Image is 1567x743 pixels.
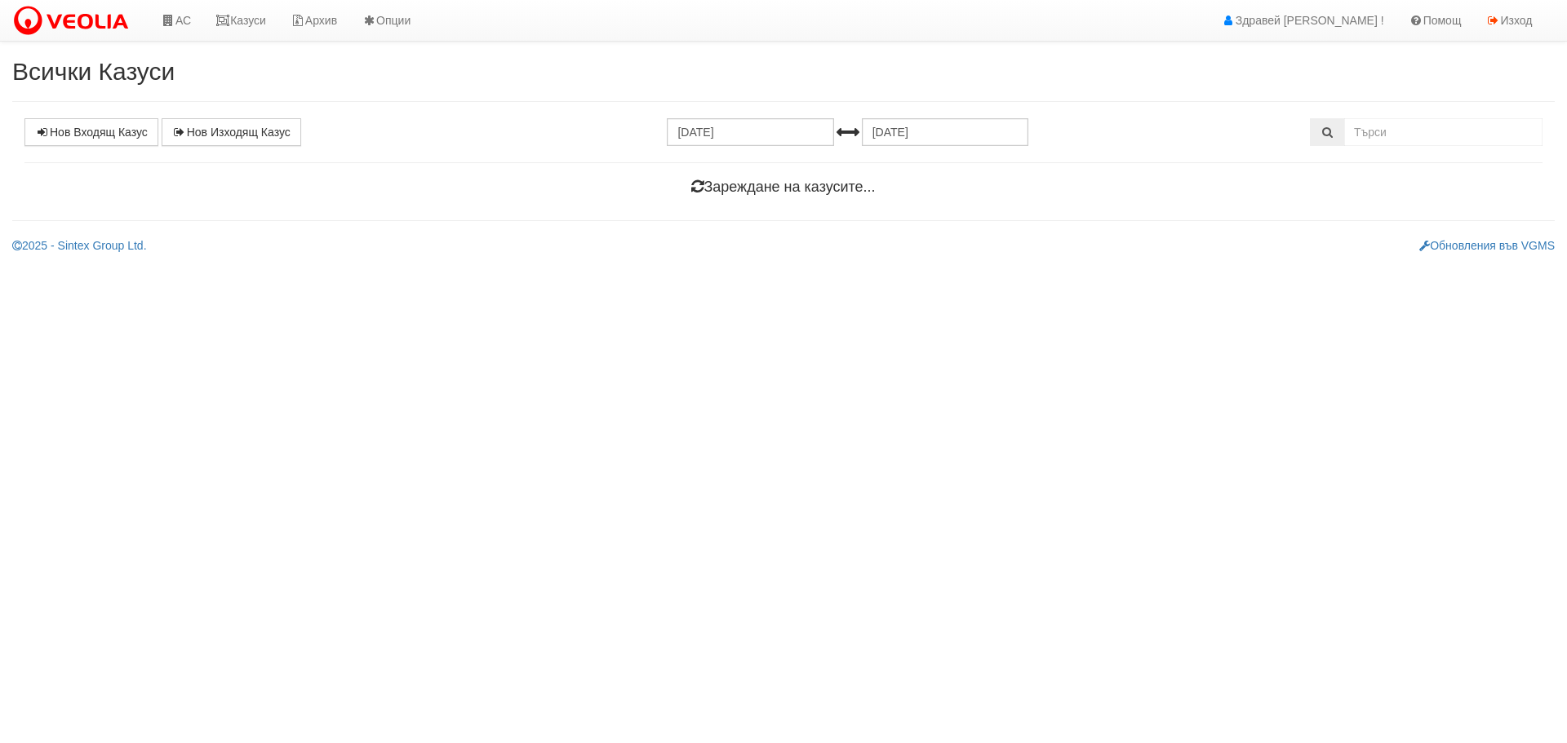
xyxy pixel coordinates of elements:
[162,118,301,146] a: Нов Изходящ Казус
[1419,239,1555,252] a: Обновления във VGMS
[12,239,147,252] a: 2025 - Sintex Group Ltd.
[24,179,1543,196] h4: Зареждане на казусите...
[24,118,158,146] a: Нов Входящ Казус
[12,4,136,38] img: VeoliaLogo.png
[12,58,1555,85] h2: Всички Казуси
[1344,118,1543,146] input: Търсене по Идентификатор, Бл/Вх/Ап, Тип, Описание, Моб. Номер, Имейл, Файл, Коментар,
